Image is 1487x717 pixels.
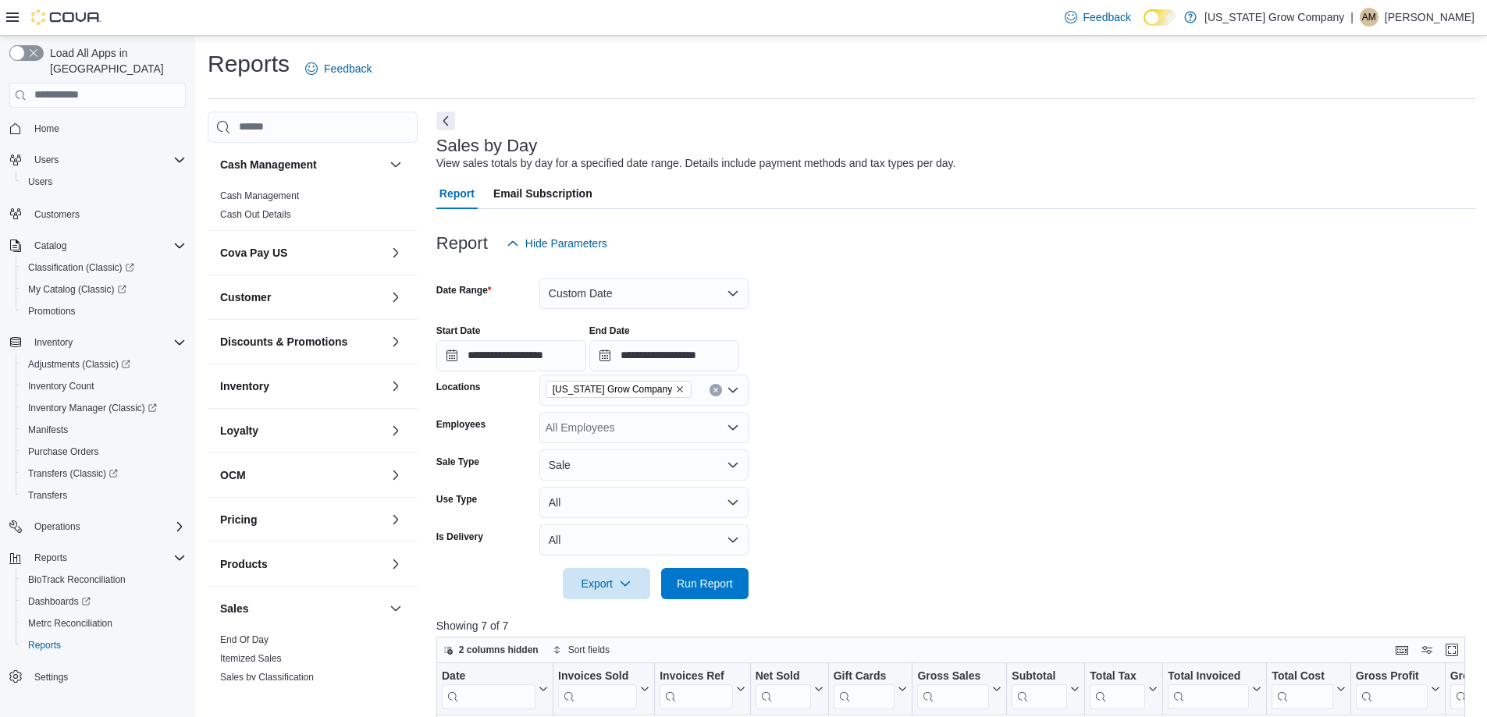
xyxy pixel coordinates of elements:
[917,669,989,709] div: Gross Sales
[220,512,257,527] h3: Pricing
[442,669,535,684] div: Date
[22,258,186,277] span: Classification (Classic)
[525,236,607,251] span: Hide Parameters
[1385,8,1475,27] p: [PERSON_NAME]
[386,599,405,618] button: Sales
[727,384,739,396] button: Open list of options
[16,279,192,300] a: My Catalog (Classic)
[28,467,118,480] span: Transfers (Classic)
[220,671,314,683] span: Sales by Classification
[28,548,73,567] button: Reports
[34,122,59,135] span: Home
[436,418,486,431] label: Employees
[16,569,192,591] button: BioTrack Reconciliation
[436,340,586,371] input: Press the down key to open a popover containing a calendar.
[220,423,383,438] button: Loyalty
[563,568,650,599] button: Export
[34,336,73,349] span: Inventory
[22,442,186,461] span: Purchase Orders
[16,419,192,441] button: Manifests
[28,380,94,392] span: Inventory Count
[589,340,739,371] input: Press the down key to open a popover containing a calendar.
[539,487,749,518] button: All
[22,614,119,633] a: Metrc Reconciliation
[436,234,488,253] h3: Report
[572,568,641,599] span: Export
[22,302,82,321] a: Promotions
[22,464,186,483] span: Transfers (Classic)
[44,45,186,76] span: Load All Apps in [GEOGRAPHIC_DATA]
[28,305,76,318] span: Promotions
[386,510,405,529] button: Pricing
[1356,669,1428,684] div: Gross Profit
[1356,669,1440,709] button: Gross Profit
[3,547,192,569] button: Reports
[16,397,192,419] a: Inventory Manager (Classic)
[1362,8,1376,27] span: AM
[1350,8,1354,27] p: |
[3,149,192,171] button: Users
[1090,669,1145,684] div: Total Tax
[436,493,477,506] label: Use Type
[22,486,73,505] a: Transfers
[22,592,186,611] span: Dashboards
[833,669,907,709] button: Gift Cards
[208,48,290,80] h1: Reports
[1168,669,1249,709] div: Total Invoiced
[220,556,383,572] button: Products
[558,669,637,709] div: Invoices Sold
[28,358,130,371] span: Adjustments (Classic)
[436,531,483,543] label: Is Delivery
[16,485,192,506] button: Transfers
[34,208,80,221] span: Customers
[1083,9,1131,25] span: Feedback
[28,236,186,255] span: Catalog
[22,302,186,321] span: Promotions
[589,325,630,337] label: End Date
[22,280,133,299] a: My Catalog (Classic)
[22,172,186,191] span: Users
[220,245,287,261] h3: Cova Pay US
[661,568,749,599] button: Run Report
[386,243,405,262] button: Cova Pay US
[220,378,383,394] button: Inventory
[28,639,61,651] span: Reports
[220,190,299,202] span: Cash Management
[1012,669,1067,709] div: Subtotal
[917,669,989,684] div: Gross Sales
[220,157,317,172] h3: Cash Management
[3,332,192,353] button: Inventory
[436,325,481,337] label: Start Date
[436,155,956,172] div: View sales totals by day for a specified date range. Details include payment methods and tax type...
[22,464,124,483] a: Transfers (Classic)
[1090,669,1145,709] div: Total Tax
[28,402,157,414] span: Inventory Manager (Classic)
[220,334,347,350] h3: Discounts & Promotions
[386,332,405,351] button: Discounts & Promotions
[22,570,186,589] span: BioTrack Reconciliation
[677,576,733,591] span: Run Report
[220,157,383,172] button: Cash Management
[568,644,610,656] span: Sort fields
[22,355,137,374] a: Adjustments (Classic)
[22,570,132,589] a: BioTrack Reconciliation
[459,644,539,656] span: 2 columns hidden
[28,119,66,138] a: Home
[28,489,67,502] span: Transfers
[324,61,372,76] span: Feedback
[31,9,101,25] img: Cova
[386,555,405,573] button: Products
[16,591,192,612] a: Dashboards
[442,669,535,709] div: Date
[34,671,68,683] span: Settings
[22,421,186,439] span: Manifests
[220,634,269,646] span: End Of Day
[16,634,192,656] button: Reports
[220,601,383,616] button: Sales
[386,155,405,174] button: Cash Management
[28,236,73,255] button: Catalog
[28,573,126,586] span: BioTrack Reconciliation
[1418,641,1436,659] button: Display options
[660,669,745,709] button: Invoices Ref
[727,421,739,434] button: Open list of options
